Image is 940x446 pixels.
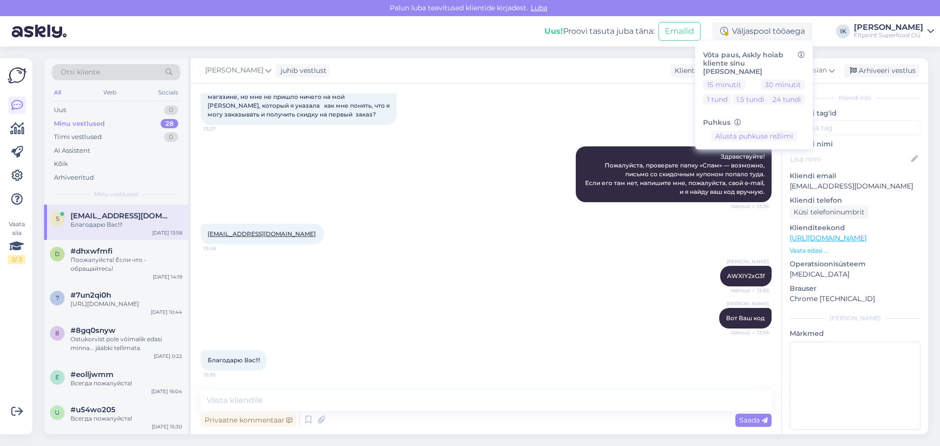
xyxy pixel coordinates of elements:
b: Uus! [544,26,563,36]
div: 0 [164,105,178,115]
span: 13:48 [204,245,240,252]
span: Luba [528,3,550,12]
div: 2 / 3 [8,255,25,264]
span: svsest229@gmail.com [70,211,172,220]
div: Web [101,86,118,99]
div: [URL][DOMAIN_NAME] [70,300,182,308]
div: Privaatne kommentaar [201,414,296,427]
a: [URL][DOMAIN_NAME] [790,234,867,242]
div: juhib vestlust [277,66,327,76]
span: 7 [56,294,59,302]
div: Всегда пожалуйста! [70,379,182,388]
div: Socials [156,86,180,99]
p: Vaata edasi ... [790,246,920,255]
span: Russian [800,65,827,76]
span: Nähtud ✓ 13:58 [731,329,769,336]
p: Kliendi email [790,171,920,181]
span: d [55,250,60,258]
span: AWXIY2xG3f [727,272,765,280]
div: IK [836,24,850,38]
div: Всегда пожалуйста! [70,414,182,423]
div: Kliendi info [790,94,920,102]
input: Lisa tag [790,120,920,135]
div: Ostukorvist pole võimalik edasi minna... jääbki tellimata. [70,335,182,352]
span: #8gq0snyw [70,326,116,335]
p: Kliendi telefon [790,195,920,206]
div: Uus [54,105,66,115]
button: 1.5 tundi [732,94,768,105]
button: Emailid [658,22,701,41]
h6: Võta paus, Askly hoiab kliente sinu [PERSON_NAME] [703,51,805,75]
h6: Puhkus [703,118,805,127]
span: Nähtud ✓ 13:36 [731,203,769,210]
div: [DATE] 14:19 [153,273,182,281]
span: Здравствуйте! Пожалуйста, проверьте папку «Спам» — возможно, письмо со скидочным купоном попало т... [585,153,766,195]
span: #eolljwmm [70,370,114,379]
div: Küsi telefoninumbrit [790,206,869,219]
button: 1 tund [703,94,731,105]
p: Kliendi tag'id [790,108,920,118]
span: [PERSON_NAME] [727,300,769,307]
span: Saada [739,416,768,424]
input: Lisa nimi [790,154,909,164]
button: 15 minutit [703,79,745,90]
span: Благодарю Вас!!! [208,356,260,364]
p: Brauser [790,283,920,294]
span: Minu vestlused [94,190,138,199]
span: #u54wo205 [70,405,116,414]
span: u [55,409,60,416]
div: Vaata siia [8,220,25,264]
span: Добрый день, спасибо что отвечаете в выходной, а то в рабочий день не успеваю :) Я зарегистрирова... [208,75,391,118]
div: 28 [161,119,178,129]
p: [MEDICAL_DATA] [790,269,920,280]
div: Fitpoint Superfood OÜ [854,31,923,39]
span: #7un2qi0h [70,291,111,300]
div: AI Assistent [54,146,90,156]
div: [DATE] 10:44 [151,308,182,316]
p: Kliendi nimi [790,139,920,149]
div: 0 [164,132,178,142]
div: Minu vestlused [54,119,105,129]
span: s [56,215,59,222]
button: 24 tundi [769,94,805,105]
button: Alusta puhkuse režiimi [711,131,797,141]
span: Otsi kliente [61,67,100,77]
p: Chrome [TECHNICAL_ID] [790,294,920,304]
div: [DATE] 16:04 [151,388,182,395]
span: 15:39 [204,371,240,378]
p: Operatsioonisüsteem [790,259,920,269]
span: [PERSON_NAME] [205,65,263,76]
span: e [55,374,59,381]
span: 8 [55,329,59,337]
a: [PERSON_NAME]Fitpoint Superfood OÜ [854,23,934,39]
span: Nähtud ✓ 13:58 [731,287,769,294]
img: Askly Logo [8,66,26,85]
span: 13:27 [204,125,240,133]
div: Proovi tasuta juba täna: [544,25,655,37]
span: Вот Ваш код [726,314,765,322]
p: Märkmed [790,329,920,339]
span: [PERSON_NAME] [727,258,769,265]
div: [DATE] 13:58 [152,229,182,236]
div: Väljaspool tööaega [712,23,813,40]
div: [DATE] 15:30 [152,423,182,430]
span: #dhxwfmfi [70,247,113,256]
div: Arhiveeri vestlus [844,64,919,77]
div: Благодарю Вас!!! [70,220,182,229]
p: [EMAIL_ADDRESS][DOMAIN_NAME] [790,181,920,191]
div: Tiimi vestlused [54,132,102,142]
div: [PERSON_NAME] [854,23,923,31]
button: 30 minutit [761,79,805,90]
div: All [52,86,63,99]
div: Поожалуйста! Если что - обращайтесь! [70,256,182,273]
div: Arhiveeritud [54,173,94,183]
a: [EMAIL_ADDRESS][DOMAIN_NAME] [208,230,316,237]
div: Klient [671,66,695,76]
div: [PERSON_NAME] [790,314,920,323]
div: [DATE] 0:22 [154,352,182,360]
div: Kõik [54,159,68,169]
p: Klienditeekond [790,223,920,233]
